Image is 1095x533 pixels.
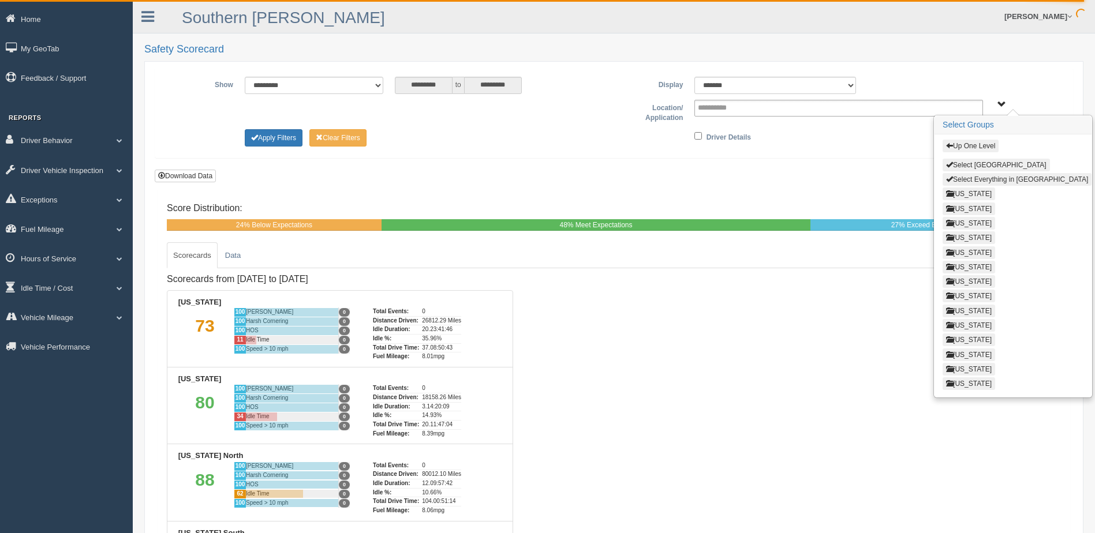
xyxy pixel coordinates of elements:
div: 100 [234,403,246,412]
a: Scorecards [167,242,218,269]
span: 0 [339,412,350,421]
div: 104.00:51:14 [422,497,461,506]
span: 0 [339,499,350,508]
div: Distance Driven: [373,316,419,325]
span: 27% Exceed Expectations [891,221,971,229]
div: 8.39mpg [422,429,461,438]
div: 100 [234,498,246,508]
span: 0 [339,385,350,393]
button: [US_STATE] [943,261,995,273]
span: 0 [339,345,350,354]
span: 0 [339,336,350,344]
span: 0 [339,317,350,326]
div: Total Events: [373,384,419,393]
label: Show [164,77,239,91]
div: 62 [234,489,246,498]
div: Fuel Mileage: [373,352,419,361]
button: [US_STATE] [943,377,995,390]
h4: Scorecards from [DATE] to [DATE] [167,274,513,284]
button: [US_STATE] [943,319,995,332]
div: 100 [234,471,246,480]
span: 0 [339,462,350,471]
div: Distance Driven: [373,470,419,479]
div: 100 [234,307,246,317]
span: 0 [339,422,350,430]
div: Idle %: [373,411,419,420]
div: 80 [176,384,234,438]
div: 0 [422,461,461,470]
div: Distance Driven: [373,393,419,402]
h3: Select Groups [935,116,1092,134]
span: to [453,77,464,94]
div: 0 [422,307,461,316]
div: Total Drive Time: [373,497,419,506]
div: 37.08:50:43 [422,343,461,352]
button: [US_STATE] [943,333,995,346]
span: 0 [339,471,350,480]
div: 12.09:57:42 [422,479,461,488]
div: 35.96% [422,334,461,343]
h2: Safety Scorecard [144,44,1083,55]
button: Select Everything in [GEOGRAPHIC_DATA] [943,173,1092,186]
label: Display [614,77,689,91]
div: Total Events: [373,307,419,316]
div: 11 [234,335,246,344]
div: Idle %: [373,488,419,497]
div: Total Drive Time: [373,420,419,429]
div: Fuel Mileage: [373,506,419,515]
div: 100 [234,344,246,354]
span: 0 [339,481,350,489]
div: 88 [176,461,234,515]
div: 100 [234,461,246,471]
a: Data [219,242,247,269]
button: [US_STATE] [943,348,995,361]
span: 48% Meet Expectations [559,221,632,229]
div: 100 [234,384,246,393]
div: 26812.29 Miles [422,316,461,325]
span: 24% Below Expectations [236,221,312,229]
label: Location/ Application [614,100,689,123]
div: 34 [234,412,246,421]
button: Select [GEOGRAPHIC_DATA] [943,159,1050,171]
button: [US_STATE] [943,275,995,288]
div: Idle Duration: [373,479,419,488]
button: [US_STATE] [943,246,995,259]
div: 100 [234,317,246,326]
button: [US_STATE] [943,202,995,215]
button: [US_STATE] [943,187,995,200]
b: [US_STATE] [178,298,222,306]
div: 100 [234,480,246,489]
button: Change Filter Options [309,129,367,147]
a: Southern [PERSON_NAME] [182,9,385,27]
button: Download Data [155,170,216,182]
div: 20.23:41:46 [422,325,461,334]
div: 8.01mpg [422,352,461,361]
div: 8.06mpg [422,506,461,515]
div: 20.11:47:04 [422,420,461,429]
label: Driver Details [707,129,751,143]
div: Total Drive Time: [373,343,419,352]
span: 0 [339,326,350,335]
span: 0 [339,308,350,317]
button: Change Filter Options [245,129,302,147]
div: 100 [234,393,246,403]
div: 14.93% [422,411,461,420]
button: Up One Level [943,140,999,152]
div: Idle %: [373,334,419,343]
div: 73 [176,307,234,361]
div: 100 [234,421,246,430]
h4: Score Distribution: [167,203,1061,213]
button: [US_STATE] [943,305,995,317]
button: [US_STATE] [943,290,995,302]
div: Idle Duration: [373,402,419,411]
div: Total Events: [373,461,419,470]
div: 18158.26 Miles [422,393,461,402]
b: [US_STATE] [178,374,222,383]
div: Idle Duration: [373,325,419,334]
div: 3.14:20:09 [422,402,461,411]
b: [US_STATE] North [178,451,244,460]
span: 0 [339,403,350,412]
div: 80012.10 Miles [422,470,461,479]
button: [US_STATE] [943,363,995,376]
button: [US_STATE] [943,217,995,230]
